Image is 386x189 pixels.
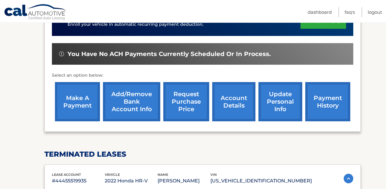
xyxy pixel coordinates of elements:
span: You have no ACH payments currently scheduled or in process. [68,50,271,58]
a: Add/Remove bank account info [103,82,160,121]
a: FAQ's [345,7,355,17]
p: Enroll your vehicle in automatic recurring payment deduction. [68,21,300,28]
a: Dashboard [308,7,332,17]
img: accordion-active.svg [344,174,353,183]
span: name [158,173,168,177]
span: lease account [52,173,81,177]
span: vehicle [105,173,120,177]
p: Select an option below: [52,72,353,79]
a: account details [212,82,255,121]
p: [US_VEHICLE_IDENTIFICATION_NUMBER] [210,177,312,185]
a: Logout [368,7,382,17]
a: request purchase price [163,82,209,121]
p: [PERSON_NAME] [158,177,210,185]
span: vin [210,173,217,177]
a: payment history [305,82,350,121]
a: Cal Automotive [4,4,67,21]
a: update personal info [258,82,302,121]
img: alert-white.svg [59,52,64,56]
h2: terminated leases [44,150,361,159]
p: 2022 Honda HR-V [105,177,158,185]
a: make a payment [55,82,100,121]
p: #44455519935 [52,177,105,185]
